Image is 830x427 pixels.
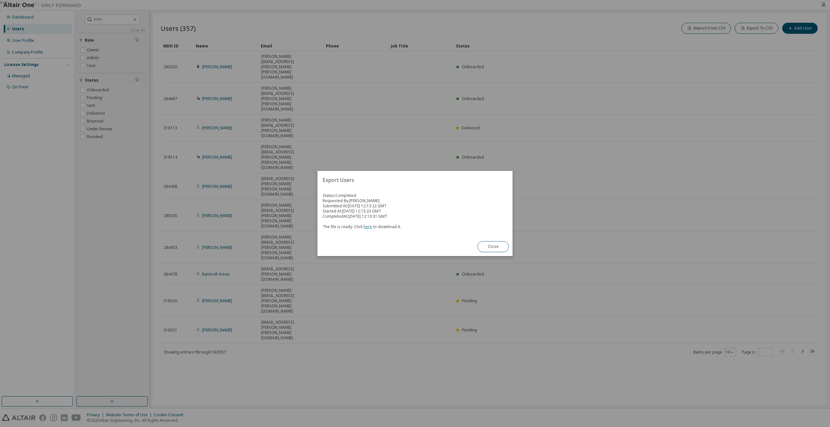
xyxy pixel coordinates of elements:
a: here [364,224,372,229]
h2: Export Users [317,171,513,189]
div: Submitted At: [DATE] 12:13:22 GMT [323,203,507,209]
div: Status: Completed Requested By: [PERSON_NAME] Started At: [DATE] 12:13:23 GMT Completed At: [DATE... [323,193,507,229]
div: The file is ready. Click to download it. [323,219,507,229]
button: Close [477,241,509,252]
